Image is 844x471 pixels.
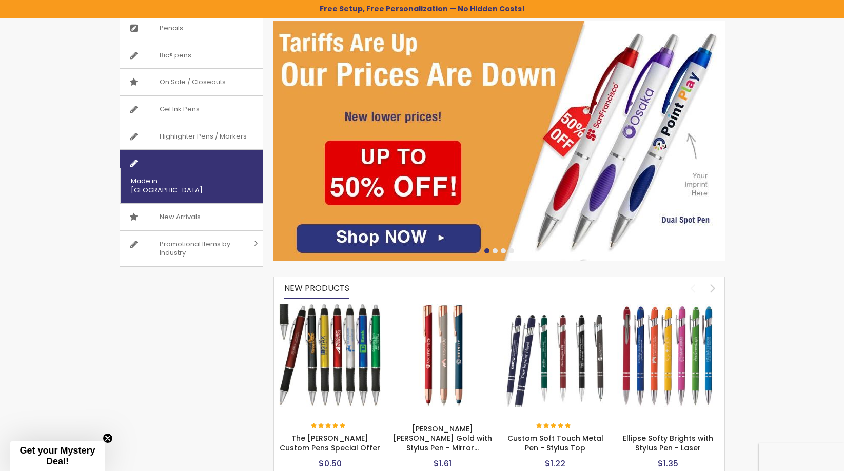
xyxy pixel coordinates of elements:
a: Promotional Items by Industry [120,231,263,266]
iframe: Google Customer Reviews [759,443,844,471]
div: next [704,279,722,297]
span: $1.35 [658,458,678,469]
a: The [PERSON_NAME] Custom Pens Special Offer [280,433,380,453]
span: On Sale / Closeouts [149,69,236,95]
img: The Barton Custom Pens Special Offer [279,304,382,407]
a: New Arrivals [120,204,263,230]
span: $0.50 [319,458,342,469]
a: Custom Soft Touch Metal Pen - Stylus Top [507,433,603,453]
span: $1.22 [545,458,565,469]
span: Get your Mystery Deal! [19,445,95,466]
span: Pencils [149,15,193,42]
a: The Barton Custom Pens Special Offer [279,304,382,312]
img: Custom Soft Touch Metal Pen - Stylus Top [504,304,607,407]
span: Bic® pens [149,42,202,69]
a: Custom Soft Touch Metal Pen - Stylus Top [504,304,607,312]
span: Promotional Items by Industry [149,231,250,266]
div: prev [684,279,702,297]
a: On Sale / Closeouts [120,69,263,95]
span: $1.61 [434,458,452,469]
span: Made in [GEOGRAPHIC_DATA] [120,168,237,203]
a: Ellipse Softy Brights with Stylus Pen - Laser [623,433,713,453]
a: Bic® pens [120,42,263,69]
img: Crosby Softy Rose Gold with Stylus Pen - Mirror Laser [391,304,494,407]
button: Close teaser [103,433,113,443]
a: Crosby Softy Rose Gold with Stylus Pen - Mirror Laser [391,304,494,312]
span: Highlighter Pens / Markers [149,123,257,150]
div: 100% [311,423,347,430]
div: 100% [536,423,572,430]
a: Highlighter Pens / Markers [120,123,263,150]
a: Ellipse Softy Brights with Stylus Pen - Laser [617,304,719,312]
span: New Arrivals [149,204,211,230]
a: Made in [GEOGRAPHIC_DATA] [120,150,263,203]
a: [PERSON_NAME] [PERSON_NAME] Gold with Stylus Pen - Mirror… [393,424,492,454]
img: Ellipse Softy Brights with Stylus Pen - Laser [617,304,719,407]
span: Gel Ink Pens [149,96,210,123]
span: New Products [284,282,349,294]
a: Pencils [120,15,263,42]
img: /cheap-promotional-products.html [273,21,725,261]
a: Gel Ink Pens [120,96,263,123]
div: Get your Mystery Deal!Close teaser [10,441,105,471]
